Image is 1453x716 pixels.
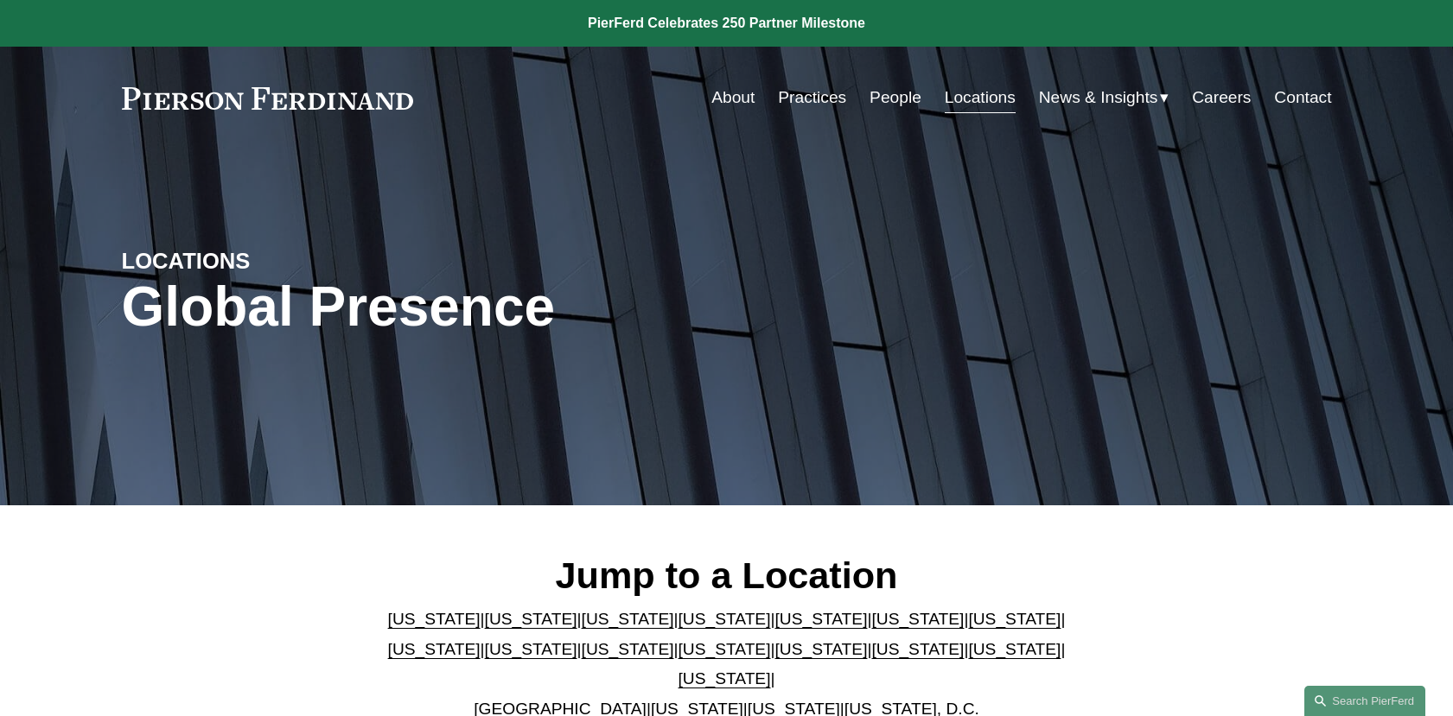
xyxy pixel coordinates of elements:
[485,640,577,658] a: [US_STATE]
[870,81,921,114] a: People
[945,81,1016,114] a: Locations
[1039,83,1158,113] span: News & Insights
[388,610,481,628] a: [US_STATE]
[582,640,674,658] a: [US_STATE]
[968,610,1061,628] a: [US_STATE]
[1304,686,1425,716] a: Search this site
[774,610,867,628] a: [US_STATE]
[388,640,481,658] a: [US_STATE]
[778,81,846,114] a: Practices
[968,640,1061,658] a: [US_STATE]
[711,81,755,114] a: About
[774,640,867,658] a: [US_STATE]
[871,610,964,628] a: [US_STATE]
[679,640,771,658] a: [US_STATE]
[1192,81,1251,114] a: Careers
[679,669,771,687] a: [US_STATE]
[122,276,928,339] h1: Global Presence
[871,640,964,658] a: [US_STATE]
[679,610,771,628] a: [US_STATE]
[373,553,1080,598] h2: Jump to a Location
[122,247,424,275] h4: LOCATIONS
[485,610,577,628] a: [US_STATE]
[1039,81,1169,114] a: folder dropdown
[582,610,674,628] a: [US_STATE]
[1274,81,1331,114] a: Contact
